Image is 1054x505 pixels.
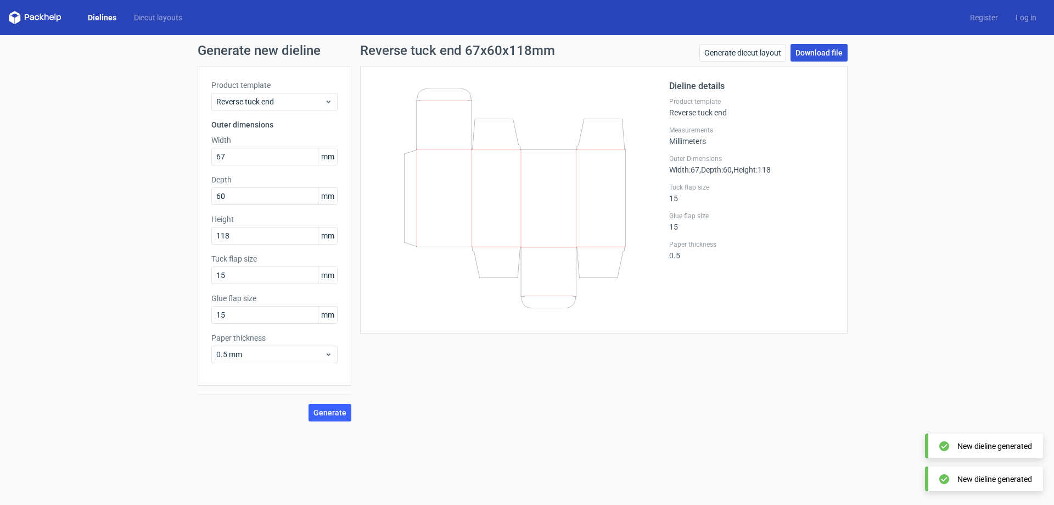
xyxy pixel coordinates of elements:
div: Millimeters [669,126,834,146]
label: Tuck flap size [211,253,338,264]
span: mm [318,148,337,165]
label: Paper thickness [211,332,338,343]
label: Glue flap size [211,293,338,304]
a: Register [961,12,1007,23]
div: New dieline generated [957,441,1032,452]
div: 0.5 [669,240,834,260]
label: Depth [211,174,338,185]
button: Generate [309,404,351,421]
h3: Outer dimensions [211,119,338,130]
label: Product template [211,80,338,91]
a: Diecut layouts [125,12,191,23]
span: mm [318,188,337,204]
span: , Depth : 60 [699,165,732,174]
span: mm [318,307,337,323]
a: Log in [1007,12,1045,23]
span: mm [318,267,337,284]
a: Download file [790,44,848,62]
label: Measurements [669,126,834,135]
label: Outer Dimensions [669,154,834,163]
div: 15 [669,183,834,203]
label: Height [211,214,338,225]
span: mm [318,227,337,244]
a: Dielines [79,12,125,23]
label: Glue flap size [669,212,834,220]
label: Paper thickness [669,240,834,249]
div: Reverse tuck end [669,97,834,117]
h1: Generate new dieline [198,44,856,57]
h2: Dieline details [669,80,834,93]
label: Tuck flap size [669,183,834,192]
div: 15 [669,212,834,231]
span: , Height : 118 [732,165,771,174]
span: Width : 67 [669,165,699,174]
span: Reverse tuck end [216,96,324,107]
label: Product template [669,97,834,106]
span: Generate [313,409,346,417]
div: New dieline generated [957,474,1032,485]
h1: Reverse tuck end 67x60x118mm [360,44,555,57]
a: Generate diecut layout [699,44,786,62]
span: 0.5 mm [216,349,324,360]
label: Width [211,135,338,146]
